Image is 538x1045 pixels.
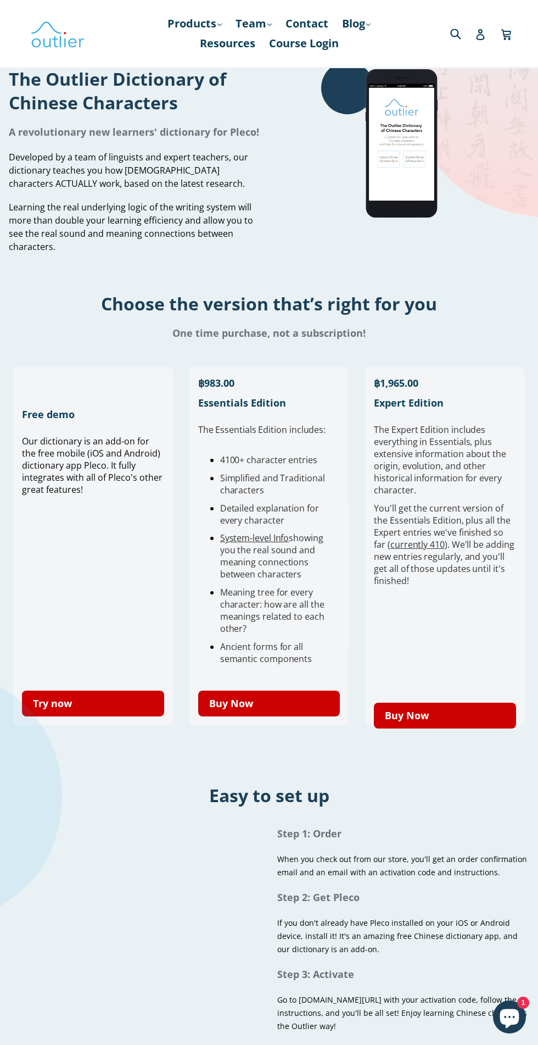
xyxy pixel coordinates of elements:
[374,436,506,496] span: verything in Essentials, plus extensive information about the origin, evolution, and other histor...
[447,22,478,45] input: Search
[374,424,485,448] span: The Expert Edition includes e
[374,502,514,587] span: You'll get the current version of the Essentials Edition, plus all the Expert entries we've finis...
[198,376,234,390] span: ฿983.00
[220,472,325,496] span: Simplified and Traditional characters
[230,14,277,34] a: Team
[277,891,529,904] h1: Step 2: Get Pleco
[22,408,164,421] h1: Free demo
[220,454,317,466] span: 4100+ character entries
[162,14,227,34] a: Products
[264,34,344,53] a: Course Login
[9,151,248,190] span: Developed by a team of linguists and expert teachers, our dictionary teaches you how [DEMOGRAPHIC...
[277,994,527,1031] span: Go to [DOMAIN_NAME][URL] with your activation code, follow the instructions, and you'll be all se...
[277,827,529,840] h1: Step 1: Order
[220,586,324,635] span: Meaning tree for every character: how are all the meanings related to each other?
[220,502,319,526] span: Detailed explanation for every character
[374,396,516,409] h1: Expert Edition
[277,918,518,954] span: If you don't already have Pleco installed on your iOS or Android device, install it! It's an amaz...
[277,854,527,877] span: When you check out from our store, you'll get an order confirmation email and an email with an ac...
[198,424,326,436] span: The Essentials Edition includes:
[30,18,85,49] img: Outlier Linguistics
[22,435,162,496] span: Our dictionary is an add-on for the free mobile (iOS and Android) dictionary app Pleco. It fully ...
[198,396,340,409] h1: Essentials Edition
[9,67,261,114] h1: The Outlier Dictionary of Chinese Characters
[390,538,445,551] a: currently 410
[9,125,261,138] h1: A revolutionary new learners' dictionary for Pleco!
[337,14,376,34] a: Blog
[220,641,312,665] span: Ancient forms for all semantic components
[220,532,289,544] a: System-level Info
[9,821,261,963] iframe: Embedded Youtube Video
[490,1000,529,1036] inbox-online-store-chat: Shopify online store chat
[198,691,340,716] a: Buy Now
[374,376,418,390] span: ฿1,965.00
[220,532,323,580] span: showing you the real sound and meaning connections between characters
[280,14,334,34] a: Contact
[194,34,261,53] a: Resources
[277,968,529,981] h1: Step 3: Activate
[9,201,253,253] span: Learning the real underlying logic of the writing system will more than double your learning effi...
[374,703,516,729] a: Buy Now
